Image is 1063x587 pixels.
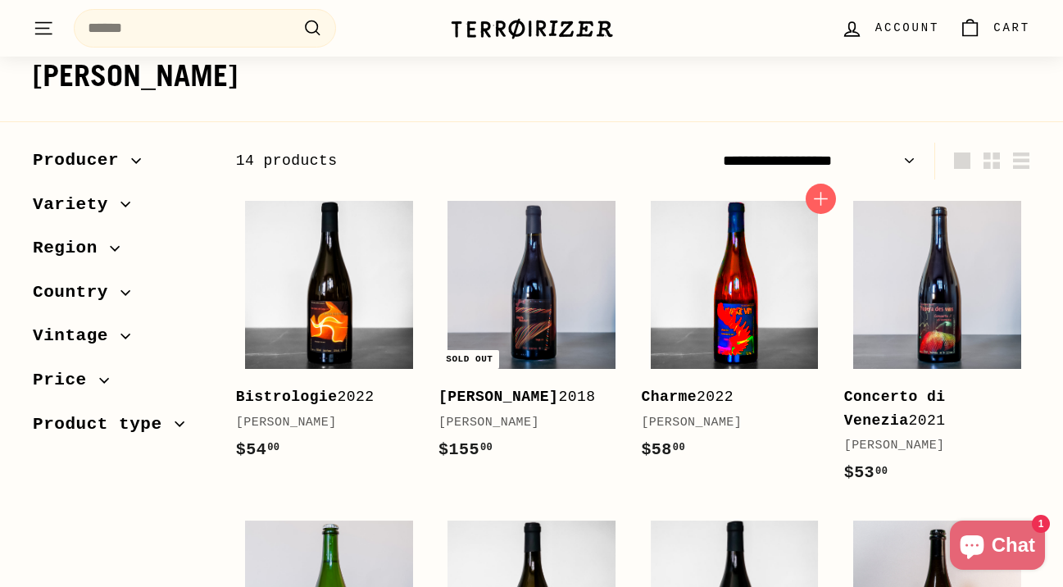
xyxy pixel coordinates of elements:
[844,192,1030,503] a: Concerto di Venezia2021[PERSON_NAME]
[641,192,827,480] a: Charme2022[PERSON_NAME]
[480,442,493,453] sup: 00
[33,60,1030,93] h1: [PERSON_NAME]
[33,147,131,175] span: Producer
[949,4,1040,52] a: Cart
[33,366,99,394] span: Price
[438,413,608,433] div: [PERSON_NAME]
[438,385,608,409] div: 2018
[236,385,406,409] div: 2022
[33,275,210,319] button: Country
[267,442,279,453] sup: 00
[844,436,1014,456] div: [PERSON_NAME]
[33,234,110,262] span: Region
[875,466,888,477] sup: 00
[844,463,888,482] span: $53
[993,19,1030,37] span: Cart
[945,521,1050,574] inbox-online-store-chat: Shopify online store chat
[33,407,210,451] button: Product type
[33,411,175,439] span: Product type
[33,362,210,407] button: Price
[438,192,625,480] a: Sold out [PERSON_NAME]2018[PERSON_NAME]
[33,187,210,231] button: Variety
[33,279,120,307] span: Country
[236,149,634,173] div: 14 products
[236,389,338,405] b: Bistrologie
[236,440,280,459] span: $54
[33,318,210,362] button: Vintage
[438,440,493,459] span: $155
[33,191,120,219] span: Variety
[439,350,499,369] div: Sold out
[438,389,558,405] b: [PERSON_NAME]
[673,442,685,453] sup: 00
[844,385,1014,433] div: 2021
[641,413,811,433] div: [PERSON_NAME]
[236,192,422,480] a: Bistrologie2022[PERSON_NAME]
[831,4,949,52] a: Account
[33,230,210,275] button: Region
[33,322,120,350] span: Vintage
[641,389,697,405] b: Charme
[236,413,406,433] div: [PERSON_NAME]
[641,440,685,459] span: $58
[641,385,811,409] div: 2022
[844,389,946,429] b: Concerto di Venezia
[33,143,210,187] button: Producer
[875,19,939,37] span: Account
